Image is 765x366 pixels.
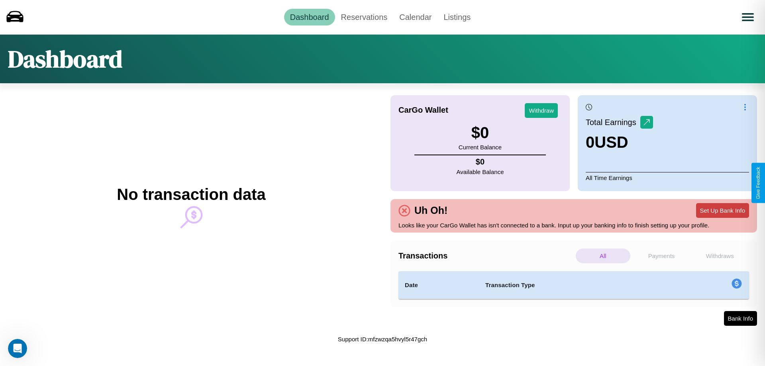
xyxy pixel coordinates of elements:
[393,9,437,25] a: Calendar
[457,157,504,166] h4: $ 0
[459,142,502,153] p: Current Balance
[8,339,27,358] iframe: Intercom live chat
[724,311,757,326] button: Bank Info
[737,6,759,28] button: Open menu
[634,249,689,263] p: Payments
[586,133,653,151] h3: 0 USD
[405,280,473,290] h4: Date
[338,334,427,344] p: Support ID: mfzwzqa5hvyl5r47gch
[485,280,666,290] h4: Transaction Type
[117,186,265,204] h2: No transaction data
[457,166,504,177] p: Available Balance
[8,43,122,75] h1: Dashboard
[410,205,451,216] h4: Uh Oh!
[696,203,749,218] button: Set Up Bank Info
[398,106,448,115] h4: CarGo Wallet
[755,167,761,199] div: Give Feedback
[692,249,747,263] p: Withdraws
[586,115,640,129] p: Total Earnings
[398,271,749,299] table: simple table
[576,249,630,263] p: All
[398,220,749,231] p: Looks like your CarGo Wallet has isn't connected to a bank. Input up your banking info to finish ...
[398,251,574,260] h4: Transactions
[335,9,394,25] a: Reservations
[586,172,749,183] p: All Time Earnings
[437,9,477,25] a: Listings
[284,9,335,25] a: Dashboard
[459,124,502,142] h3: $ 0
[525,103,558,118] button: Withdraw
